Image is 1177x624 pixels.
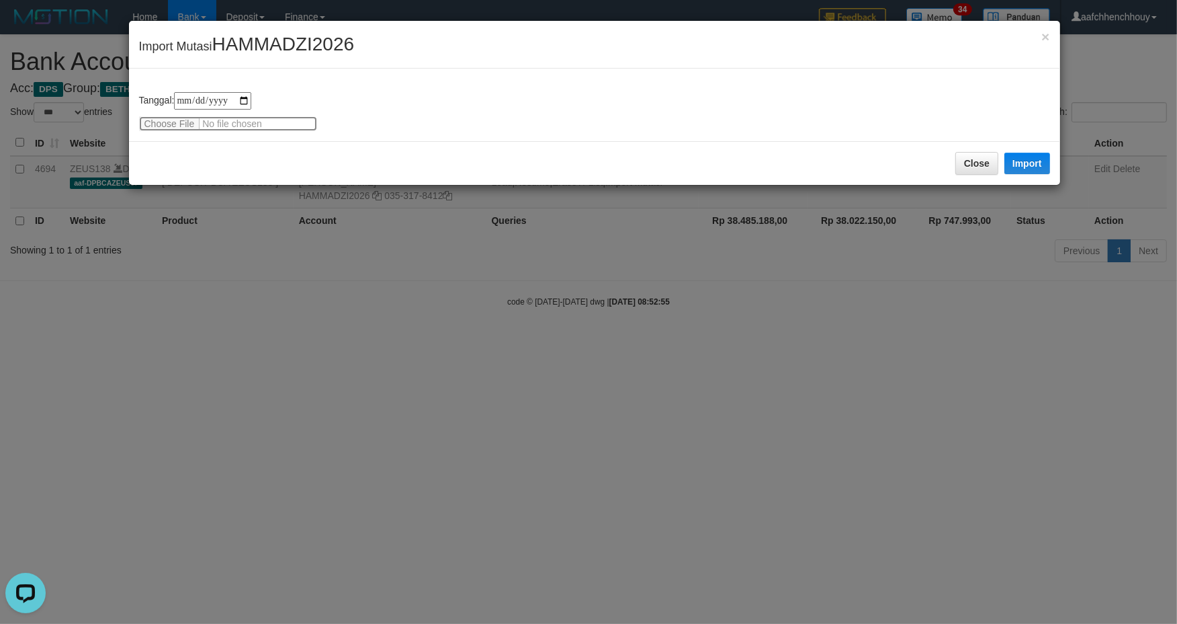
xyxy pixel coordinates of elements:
button: Import [1004,153,1050,174]
button: Open LiveChat chat widget [5,5,46,46]
span: Import Mutasi [139,40,355,53]
button: Close [955,152,998,175]
span: × [1041,29,1049,44]
div: Tanggal: [139,92,1050,131]
span: HAMMADZI2026 [212,34,355,54]
button: Close [1041,30,1049,44]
